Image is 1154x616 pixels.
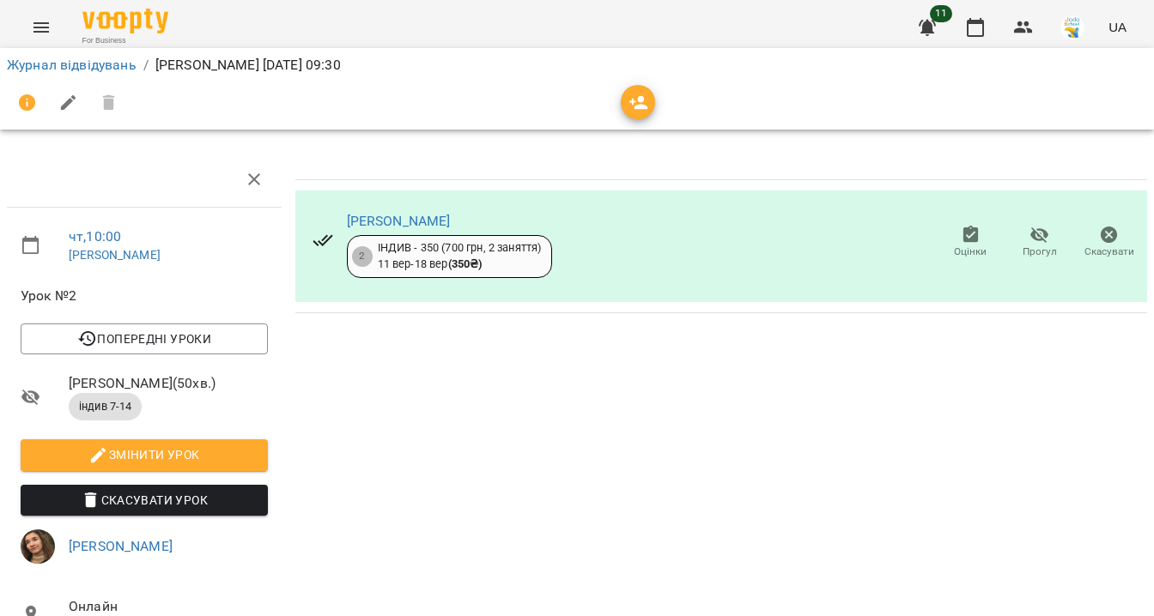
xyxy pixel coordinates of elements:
[954,245,987,259] span: Оцінки
[34,444,254,465] span: Змінити урок
[448,257,483,270] b: ( 350 ₴ )
[34,329,254,349] span: Попередні уроки
[21,485,268,516] button: Скасувати Урок
[1108,18,1127,36] span: UA
[69,228,121,245] a: чт , 10:00
[21,7,62,48] button: Menu
[1102,11,1133,43] button: UA
[352,246,373,267] div: 2
[21,323,268,354] button: Попередні уроки
[69,399,142,414] span: індив 7-14
[1060,15,1084,39] img: 38072b7c2e4bcea27148e267c0c485b2.jpg
[21,439,268,470] button: Змінити урок
[936,219,1005,267] button: Оцінки
[347,213,451,229] a: [PERSON_NAME]
[69,538,173,554] a: [PERSON_NAME]
[82,9,168,33] img: Voopty Logo
[378,240,542,272] div: ІНДИВ - 350 (700 грн, 2 заняття) 11 вер - 18 вер
[69,373,268,394] span: [PERSON_NAME] ( 50 хв. )
[930,5,952,22] span: 11
[7,57,137,73] a: Журнал відвідувань
[155,55,341,75] p: [PERSON_NAME] [DATE] 09:30
[1084,245,1134,259] span: Скасувати
[82,35,168,46] span: For Business
[1074,219,1144,267] button: Скасувати
[7,55,1147,75] nav: breadcrumb
[143,55,149,75] li: /
[34,490,254,510] span: Скасувати Урок
[1005,219,1075,267] button: Прогул
[69,248,161,262] a: [PERSON_NAME]
[21,529,55,564] img: e02786069a979debee2ecc2f3beb162c.jpeg
[1023,245,1057,259] span: Прогул
[21,286,268,306] span: Урок №2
